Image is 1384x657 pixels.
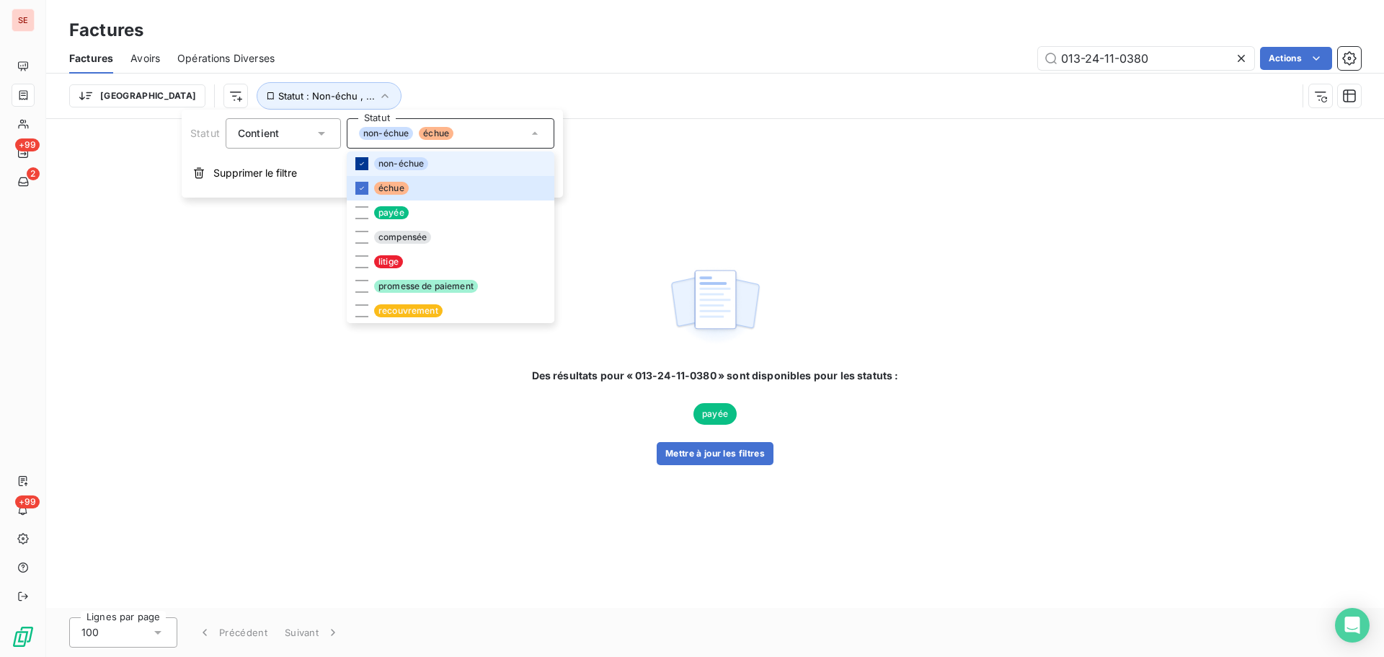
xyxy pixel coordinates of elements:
[532,369,899,383] span: Des résultats pour « 013-24-11-0380 » sont disponibles pour les statuts :
[213,166,297,180] span: Supprimer le filtre
[419,127,453,140] span: échue
[69,17,143,43] h3: Factures
[12,625,35,648] img: Logo LeanPay
[693,403,737,425] span: payée
[15,138,40,151] span: +99
[374,280,478,293] span: promesse de paiement
[374,157,428,170] span: non-échue
[669,262,761,351] img: empty state
[15,495,40,508] span: +99
[374,231,431,244] span: compensée
[27,167,40,180] span: 2
[1335,608,1370,643] div: Open Intercom Messenger
[657,442,773,465] button: Mettre à jour les filtres
[177,51,275,66] span: Opérations Diverses
[189,617,276,648] button: Précédent
[278,90,375,102] span: Statut : Non-échu , ...
[81,625,99,640] span: 100
[1260,47,1332,70] button: Actions
[276,617,349,648] button: Suivant
[238,127,279,139] span: Contient
[69,51,113,66] span: Factures
[257,82,402,110] button: Statut : Non-échu , ...
[374,304,443,317] span: recouvrement
[374,206,409,219] span: payée
[182,157,563,189] button: Supprimer le filtre
[130,51,160,66] span: Avoirs
[374,255,403,268] span: litige
[1038,47,1254,70] input: Rechercher
[190,127,220,139] span: Statut
[374,182,409,195] span: échue
[359,127,413,140] span: non-échue
[69,84,205,107] button: [GEOGRAPHIC_DATA]
[12,9,35,32] div: SE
